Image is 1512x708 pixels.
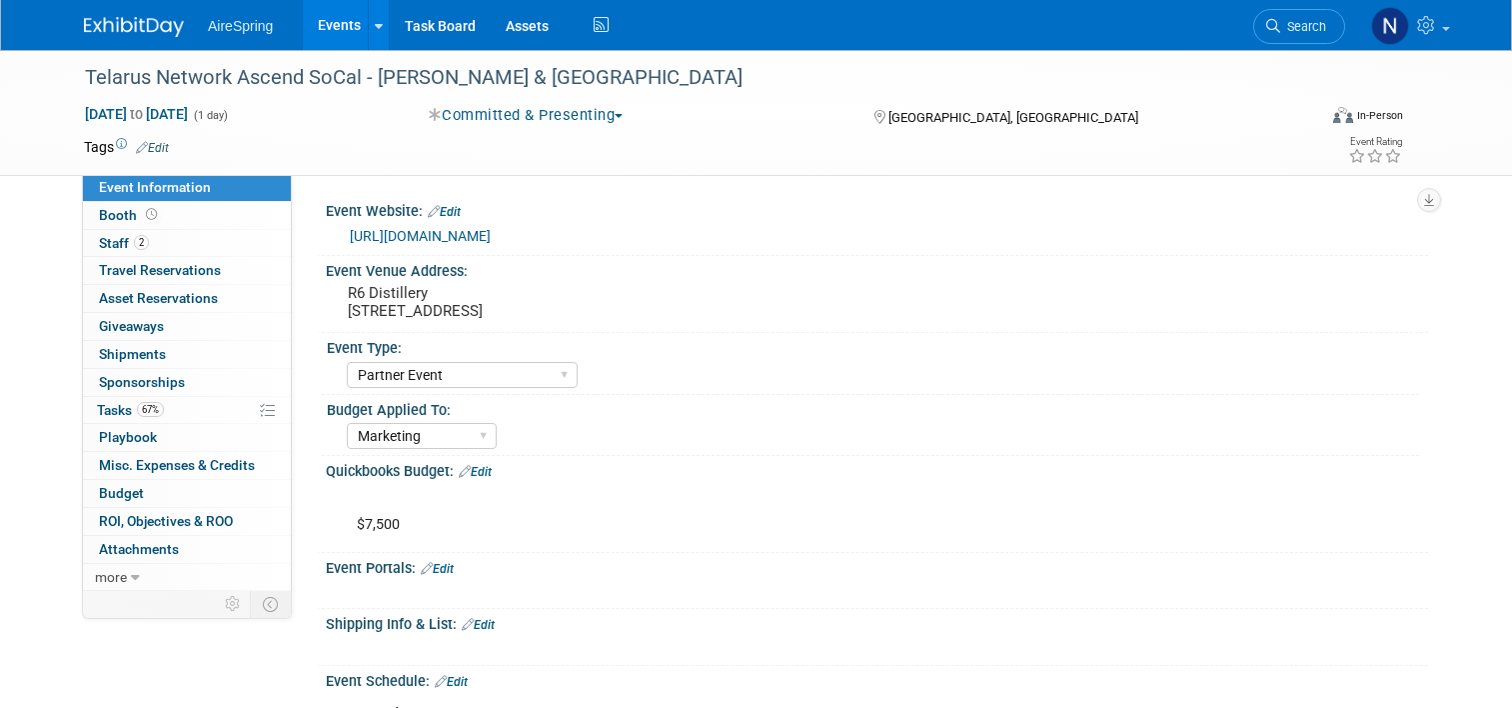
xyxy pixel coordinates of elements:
span: Staff [99,235,149,251]
span: more [95,569,127,585]
a: Sponsorships [83,369,291,396]
div: Event Website: [326,196,1428,222]
a: Edit [428,205,461,219]
span: Attachments [99,541,179,557]
div: Telarus Network Ascend SoCal - [PERSON_NAME] & [GEOGRAPHIC_DATA] [78,60,1291,96]
a: Edit [136,141,169,155]
a: Giveaways [83,313,291,340]
span: [DATE] [DATE] [84,105,189,123]
span: ROI, Objectives & ROO [99,513,233,529]
a: Event Information [83,174,291,201]
img: ExhibitDay [84,17,184,37]
a: Edit [421,562,454,576]
span: Asset Reservations [99,290,218,306]
span: (1 day) [192,109,228,122]
span: Booth [99,207,161,223]
a: Budget [83,480,291,507]
a: Asset Reservations [83,285,291,312]
span: [GEOGRAPHIC_DATA], [GEOGRAPHIC_DATA] [888,110,1138,125]
span: AireSpring [208,18,273,34]
a: Tasks67% [83,397,291,424]
a: Edit [459,465,492,479]
a: Shipments [83,341,291,368]
div: Event Format [1208,104,1403,134]
div: Budget Applied To: [327,395,1419,420]
span: Playbook [99,429,157,445]
span: Booth not reserved yet [142,207,161,222]
div: Event Type: [327,333,1419,358]
a: Booth [83,202,291,229]
img: Natalie Pyron [1371,7,1409,45]
a: Playbook [83,424,291,451]
span: to [127,106,146,122]
a: Travel Reservations [83,257,291,284]
span: Giveaways [99,318,164,334]
span: Shipments [99,346,166,362]
div: Shipping Info & List: [326,609,1428,635]
div: Event Portals: [326,553,1428,579]
pre: R6 Distillery [STREET_ADDRESS] [348,284,763,320]
span: 67% [137,402,164,417]
span: 2 [134,235,149,250]
a: Search [1253,9,1345,44]
a: Edit [462,618,495,632]
span: Budget [99,485,144,501]
td: Tags [84,137,169,157]
span: Search [1280,19,1326,34]
img: Format-Inperson.png [1333,107,1353,123]
span: Misc. Expenses & Credits [99,457,255,473]
div: Event Rating [1348,137,1402,147]
div: Event Schedule: [326,666,1428,692]
span: Sponsorships [99,374,185,390]
a: Staff2 [83,230,291,257]
span: Event Information [99,179,211,195]
div: $7,500 [343,485,1214,545]
a: Edit [435,675,468,689]
a: more [83,564,291,591]
button: Committed & Presenting [422,105,632,126]
a: [URL][DOMAIN_NAME] [350,228,491,244]
div: Event Venue Address: [326,256,1428,281]
div: In-Person [1356,108,1403,123]
span: Travel Reservations [99,262,221,278]
a: Misc. Expenses & Credits [83,452,291,479]
td: Personalize Event Tab Strip [216,591,251,617]
div: Quickbooks Budget: [326,456,1428,482]
a: Attachments [83,536,291,563]
a: ROI, Objectives & ROO [83,508,291,535]
td: Toggle Event Tabs [251,591,292,617]
span: Tasks [97,402,164,418]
